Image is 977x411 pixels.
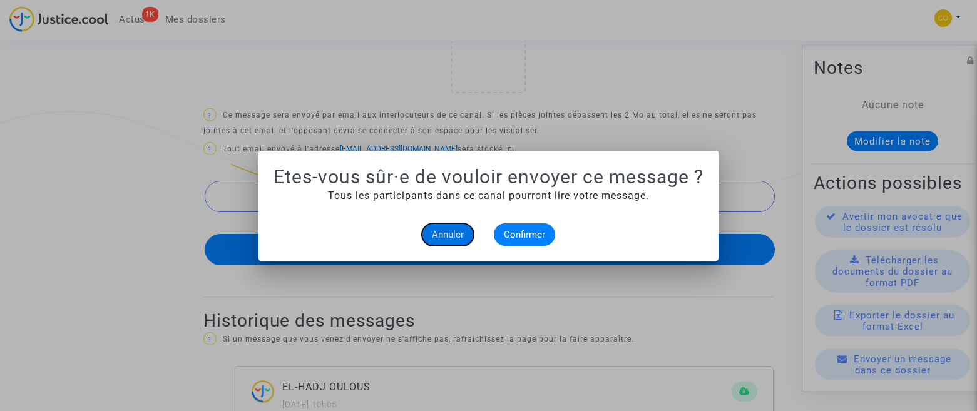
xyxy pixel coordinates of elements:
[422,223,474,246] button: Annuler
[274,166,703,188] h1: Etes-vous sûr·e de vouloir envoyer ce message ?
[432,229,464,240] span: Annuler
[494,223,555,246] button: Confirmer
[328,190,649,201] span: Tous les participants dans ce canal pourront lire votre message.
[504,229,545,240] span: Confirmer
